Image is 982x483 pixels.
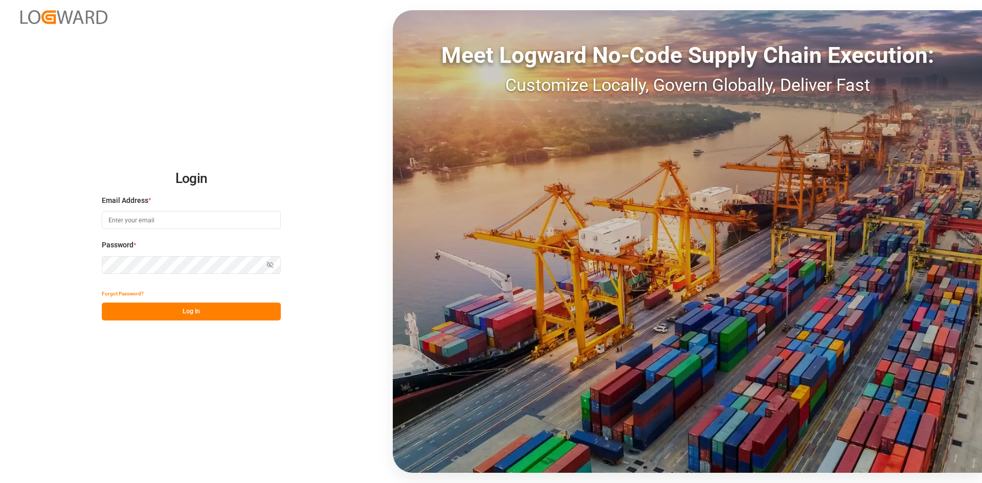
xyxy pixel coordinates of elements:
[102,285,144,303] button: Forgot Password?
[20,10,107,24] img: Logward_new_orange.png
[102,303,281,320] button: Log In
[102,163,281,195] h2: Login
[393,38,982,72] div: Meet Logward No-Code Supply Chain Execution:
[102,211,281,229] input: Enter your email
[102,195,148,206] span: Email Address
[393,72,982,98] div: Customize Locally, Govern Globally, Deliver Fast
[102,240,133,250] span: Password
